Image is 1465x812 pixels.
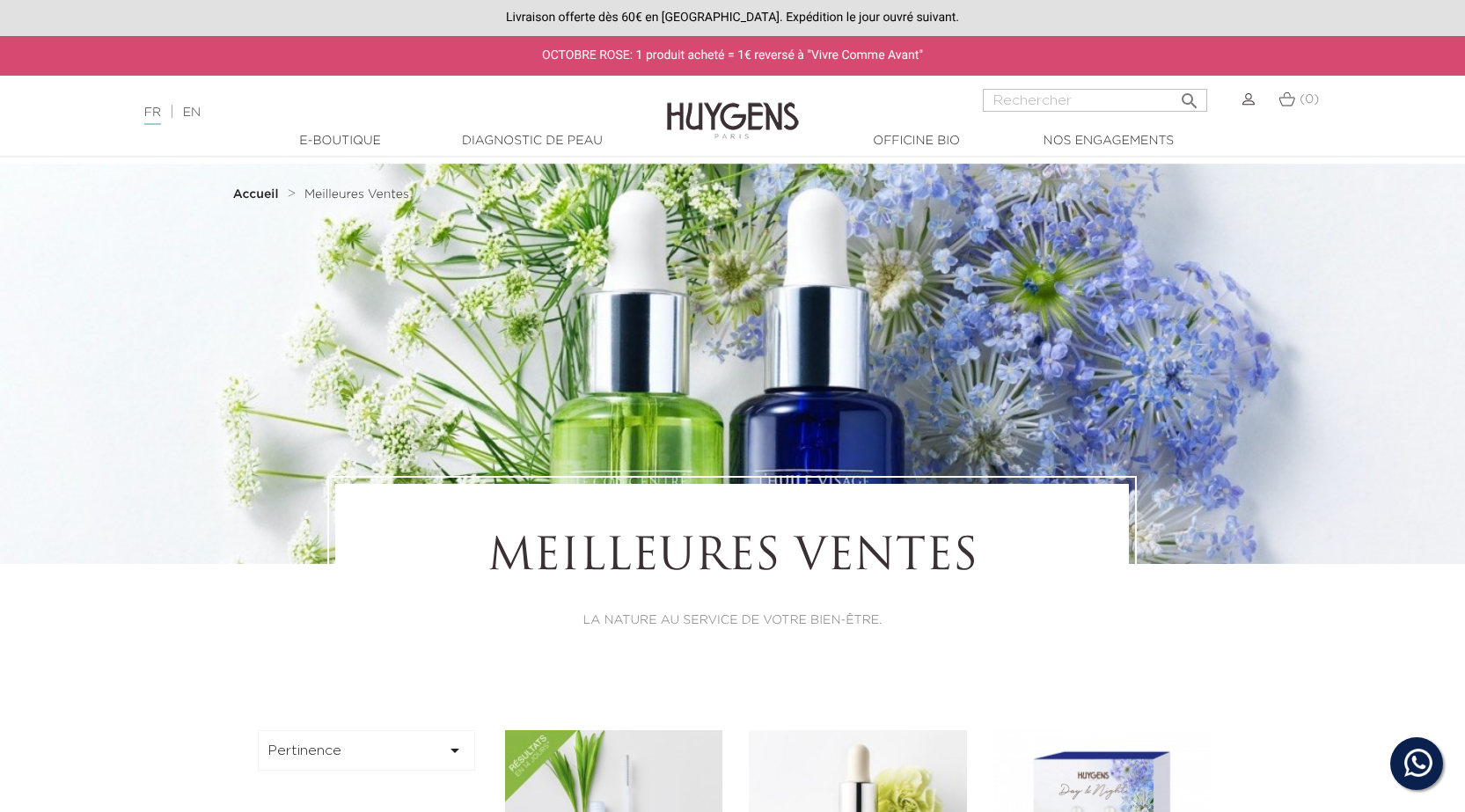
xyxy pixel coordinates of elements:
strong: Accueil [233,188,279,201]
img: Huygens [667,74,799,142]
span: (0) [1300,93,1319,106]
a: EN [183,106,201,119]
button:  [1174,84,1205,107]
a: Diagnostic de peau [444,132,620,150]
h1: Meilleures Ventes [384,532,1080,585]
p: LA NATURE AU SERVICE DE VOTRE BIEN-ÊTRE. [384,611,1080,630]
div: | [136,102,597,123]
a: Meilleures Ventes [304,187,409,201]
a: Accueil [233,187,282,201]
span: Meilleures Ventes [304,188,409,201]
a: FR [144,106,161,125]
i:  [444,740,465,761]
i:  [1179,85,1200,106]
button: Pertinence [258,730,476,771]
a: E-Boutique [253,132,429,150]
a: Nos engagements [1021,132,1197,150]
a: Officine Bio [829,132,1005,150]
input: Rechercher [983,89,1207,112]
